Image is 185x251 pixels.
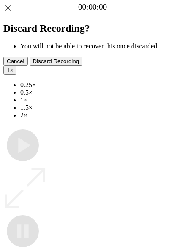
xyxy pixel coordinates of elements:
[3,23,182,34] h2: Discard Recording?
[30,57,83,66] button: Discard Recording
[78,3,107,12] a: 00:00:00
[20,104,182,112] li: 1.5×
[7,67,10,73] span: 1
[20,96,182,104] li: 1×
[3,66,16,75] button: 1×
[20,81,182,89] li: 0.25×
[3,57,28,66] button: Cancel
[20,89,182,96] li: 0.5×
[20,43,182,50] li: You will not be able to recover this once discarded.
[20,112,182,119] li: 2×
